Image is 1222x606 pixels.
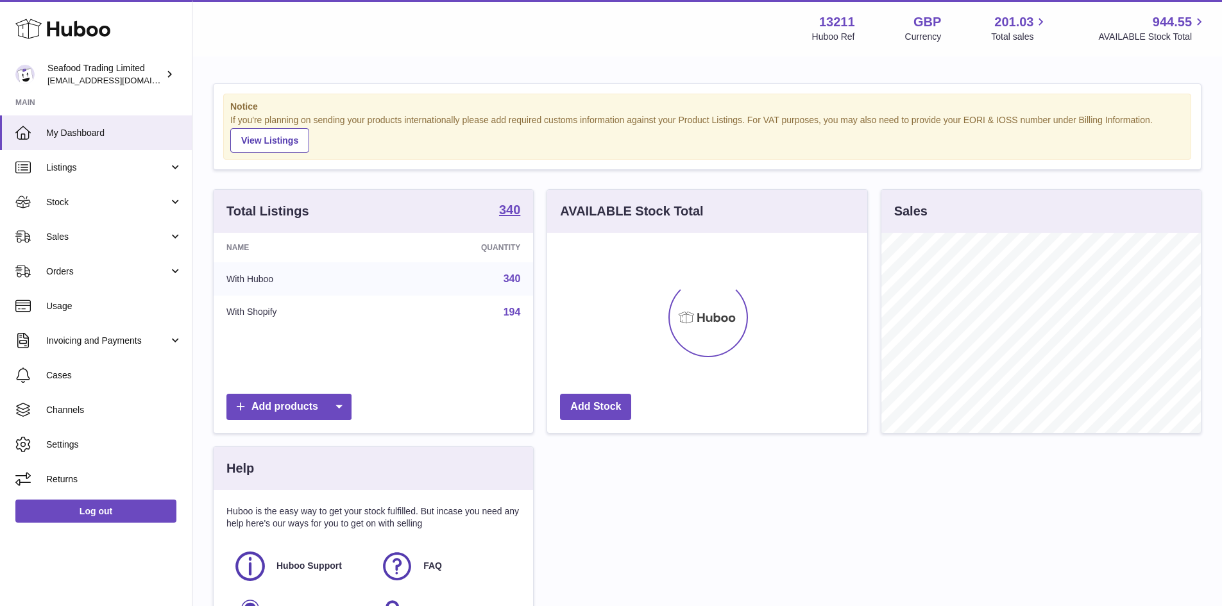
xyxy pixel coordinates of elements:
span: My Dashboard [46,127,182,139]
p: Huboo is the easy way to get your stock fulfilled. But incase you need any help here's our ways f... [226,505,520,530]
a: Huboo Support [233,549,367,584]
td: With Huboo [214,262,386,296]
img: online@rickstein.com [15,65,35,84]
span: Stock [46,196,169,208]
h3: Total Listings [226,203,309,220]
strong: Notice [230,101,1184,113]
th: Name [214,233,386,262]
td: With Shopify [214,296,386,329]
a: 944.55 AVAILABLE Stock Total [1098,13,1207,43]
h3: Sales [894,203,928,220]
span: FAQ [423,560,442,572]
a: 194 [504,307,521,317]
a: 340 [499,203,520,219]
a: Add products [226,394,352,420]
a: Log out [15,500,176,523]
div: If you're planning on sending your products internationally please add required customs informati... [230,114,1184,153]
a: View Listings [230,128,309,153]
div: Huboo Ref [812,31,855,43]
strong: GBP [913,13,941,31]
span: Total sales [991,31,1048,43]
a: Add Stock [560,394,631,420]
span: Cases [46,369,182,382]
span: Invoicing and Payments [46,335,169,347]
span: Settings [46,439,182,451]
span: Channels [46,404,182,416]
h3: AVAILABLE Stock Total [560,203,703,220]
span: 944.55 [1153,13,1192,31]
div: Seafood Trading Limited [47,62,163,87]
strong: 340 [499,203,520,216]
a: FAQ [380,549,514,584]
span: Usage [46,300,182,312]
span: Orders [46,265,169,278]
span: 201.03 [994,13,1033,31]
strong: 13211 [819,13,855,31]
span: AVAILABLE Stock Total [1098,31,1207,43]
span: Listings [46,162,169,174]
div: Currency [905,31,942,43]
th: Quantity [386,233,534,262]
h3: Help [226,460,254,477]
span: [EMAIL_ADDRESS][DOMAIN_NAME] [47,75,189,85]
span: Sales [46,231,169,243]
a: 340 [504,273,521,284]
span: Returns [46,473,182,485]
a: 201.03 Total sales [991,13,1048,43]
span: Huboo Support [276,560,342,572]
